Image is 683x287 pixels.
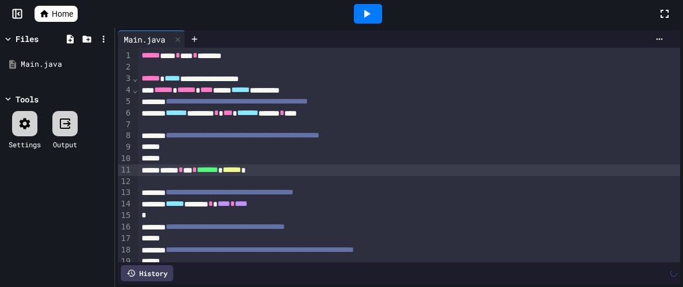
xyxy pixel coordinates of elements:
[118,73,132,85] div: 3
[21,59,110,70] div: Main.java
[118,153,132,164] div: 10
[118,85,132,96] div: 4
[118,233,132,244] div: 17
[118,198,132,210] div: 14
[16,33,39,45] div: Files
[118,33,171,45] div: Main.java
[118,210,132,221] div: 15
[132,74,138,83] span: Fold line
[53,139,77,150] div: Output
[118,119,132,131] div: 7
[118,244,132,256] div: 18
[16,93,39,105] div: Tools
[9,139,41,150] div: Settings
[35,6,78,22] a: Home
[118,141,132,153] div: 9
[52,8,73,20] span: Home
[118,108,132,119] div: 6
[118,256,132,267] div: 19
[118,164,132,176] div: 11
[132,85,138,94] span: Fold line
[118,221,132,233] div: 16
[118,96,132,108] div: 5
[118,130,132,141] div: 8
[118,176,132,187] div: 12
[118,62,132,73] div: 2
[118,30,185,48] div: Main.java
[118,187,132,198] div: 13
[121,265,173,281] div: History
[118,50,132,62] div: 1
